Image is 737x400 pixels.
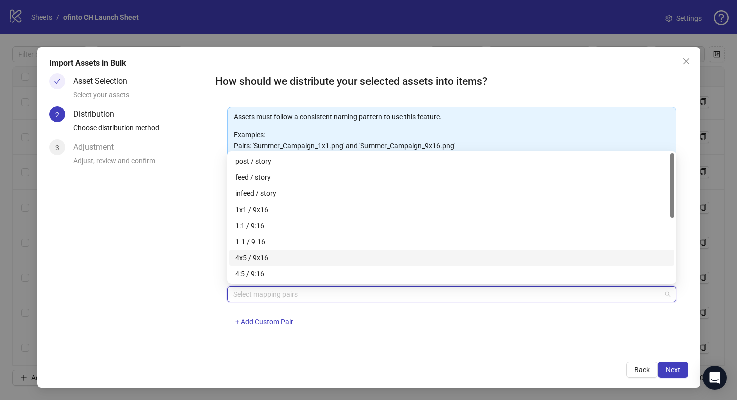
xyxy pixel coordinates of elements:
[229,169,674,185] div: feed / story
[227,314,301,330] button: + Add Custom Pair
[229,250,674,266] div: 4x5 / 9x16
[229,202,674,218] div: 1x1 / 9x16
[73,155,207,172] div: Adjust, review and confirm
[229,185,674,202] div: infeed / story
[234,129,670,162] p: Examples: Pairs: 'Summer_Campaign_1x1.png' and 'Summer_Campaign_9x16.png' Triples: 'Summer_Campai...
[658,362,688,378] button: Next
[703,366,727,390] div: Open Intercom Messenger
[229,218,674,234] div: 1:1 / 9:16
[229,153,674,169] div: post / story
[73,122,207,139] div: Choose distribution method
[229,266,674,282] div: 4:5 / 9:16
[234,111,670,122] p: Assets must follow a consistent naming pattern to use this feature.
[235,204,668,215] div: 1x1 / 9x16
[73,89,207,106] div: Select your assets
[634,366,650,374] span: Back
[235,318,293,326] span: + Add Custom Pair
[73,106,122,122] div: Distribution
[49,57,688,69] div: Import Assets in Bulk
[235,156,668,167] div: post / story
[235,188,668,199] div: infeed / story
[55,144,59,152] span: 3
[678,53,694,69] button: Close
[235,172,668,183] div: feed / story
[73,73,135,89] div: Asset Selection
[666,366,680,374] span: Next
[626,362,658,378] button: Back
[229,234,674,250] div: 1-1 / 9-16
[235,220,668,231] div: 1:1 / 9:16
[235,252,668,263] div: 4x5 / 9x16
[235,236,668,247] div: 1-1 / 9-16
[73,139,122,155] div: Adjustment
[235,268,668,279] div: 4:5 / 9:16
[215,73,688,90] h2: How should we distribute your selected assets into items?
[682,57,690,65] span: close
[54,78,61,85] span: check
[55,111,59,119] span: 2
